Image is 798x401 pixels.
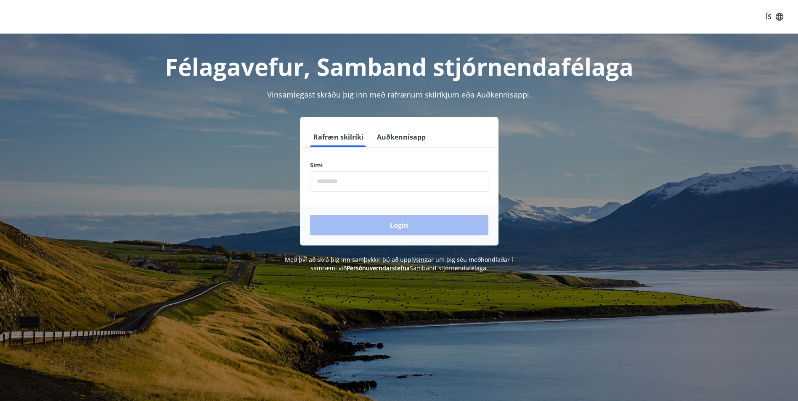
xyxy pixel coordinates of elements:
a: Persónuverndarstefna [347,264,410,272]
button: Rafræn skilríki [310,127,367,147]
button: ÍS [761,9,788,24]
label: Sími [310,161,488,169]
button: Auðkennisapp [374,127,429,147]
span: Vinsamlegast skráðu þig inn með rafrænum skilríkjum eða Auðkennisappi. [267,90,531,100]
h1: Félagavefur, Samband stjórnendafélaga [106,50,692,82]
span: Með því að skrá þig inn samþykkir þú að upplýsingar um þig séu meðhöndlaðar í samræmi við Samband... [285,256,513,272]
